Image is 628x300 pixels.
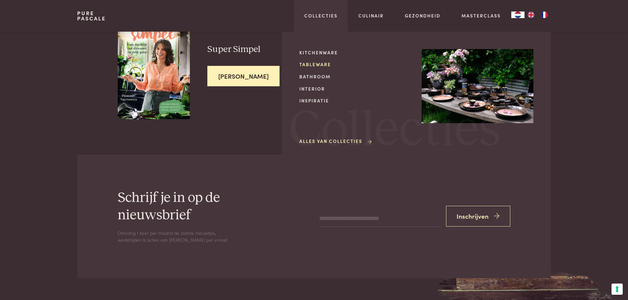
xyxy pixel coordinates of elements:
[299,73,411,80] a: Bathroom
[511,12,524,18] div: Language
[304,12,338,19] a: Collecties
[118,189,269,224] h2: Schrijf je in op de nieuwsbrief
[462,12,501,19] a: Masterclass
[299,97,411,104] a: Inspiratie
[299,138,373,145] a: Alles van Collecties
[524,12,538,18] a: EN
[207,44,309,55] h3: Super Simpel
[118,11,309,119] a: Super Simpel Super Simpel [PERSON_NAME]
[446,206,511,227] button: Inschrijven
[207,66,280,87] span: [PERSON_NAME]
[511,12,524,18] a: NL
[538,12,551,18] a: FR
[511,12,551,18] aside: Language selected: Nederlands
[289,105,500,155] span: Collecties
[299,61,411,68] a: Tableware
[422,49,533,123] img: Collecties
[118,230,230,243] p: Ontvang 1 keer per maand de laatste nieuwtjes, wedstrijden & acties van [PERSON_NAME] per e‑mail.
[299,85,411,92] a: Interior
[524,12,551,18] ul: Language list
[118,11,190,119] img: Super Simpel
[299,49,411,56] a: Kitchenware
[77,11,106,21] a: PurePascale
[405,12,440,19] a: Gezondheid
[612,284,623,295] button: Uw voorkeuren voor toestemming voor trackingtechnologieën
[358,12,384,19] a: Culinair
